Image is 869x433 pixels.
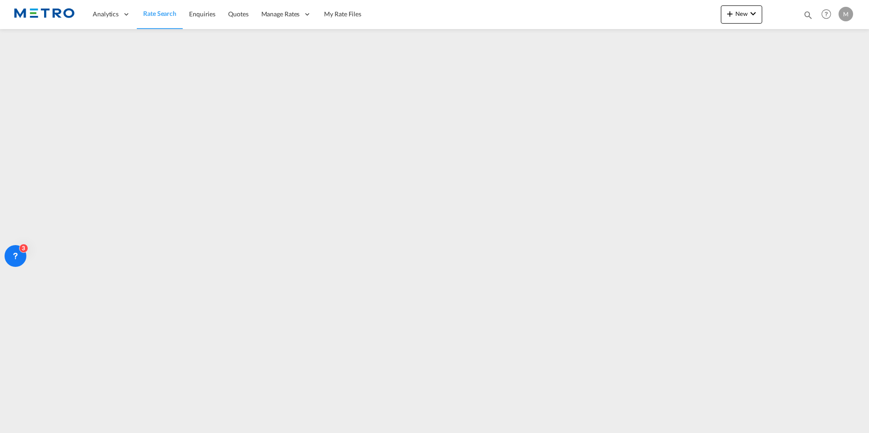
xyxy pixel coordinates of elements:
div: Help [819,6,839,23]
img: 25181f208a6c11efa6aa1bf80d4cef53.png [14,4,75,25]
span: Analytics [93,10,119,19]
div: M [839,7,853,21]
span: My Rate Files [324,10,361,18]
span: New [724,10,759,17]
span: Rate Search [143,10,176,17]
span: Quotes [228,10,248,18]
button: icon-plus 400-fgNewicon-chevron-down [721,5,762,24]
span: Manage Rates [261,10,300,19]
md-icon: icon-plus 400-fg [724,8,735,19]
span: Help [819,6,834,22]
div: icon-magnify [803,10,813,24]
span: Enquiries [189,10,215,18]
md-icon: icon-magnify [803,10,813,20]
md-icon: icon-chevron-down [748,8,759,19]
